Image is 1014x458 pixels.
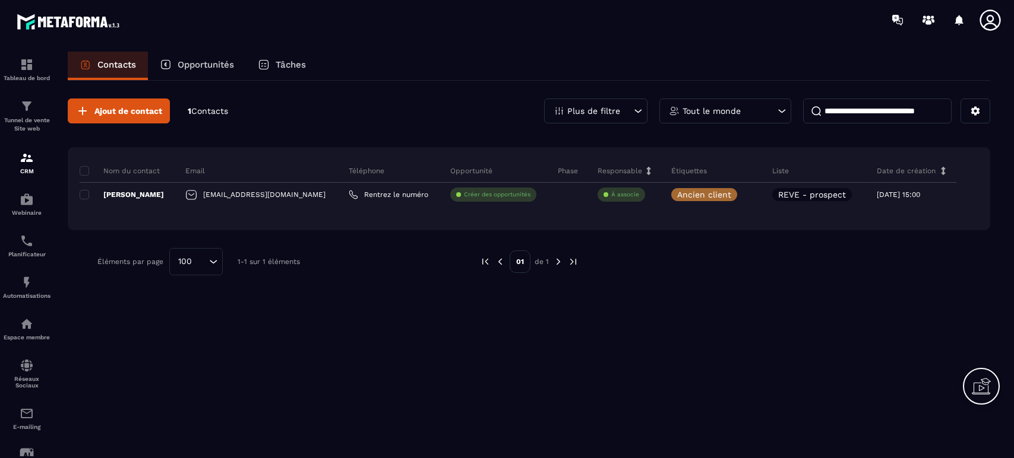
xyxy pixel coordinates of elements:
[246,52,318,80] a: Tâches
[20,358,34,373] img: social-network
[567,107,620,115] p: Plus de filtre
[464,190,530,199] p: Créer des opportunités
[3,225,50,266] a: schedulerschedulerPlanificateur
[20,317,34,331] img: automations
[3,251,50,257] p: Planificateur
[185,166,205,176] p: Email
[3,334,50,341] p: Espace membre
[778,190,846,199] p: REVE - prospect
[97,257,163,266] p: Éléments par page
[349,166,384,176] p: Téléphone
[480,256,491,267] img: prev
[20,58,34,72] img: formation
[20,275,34,290] img: automations
[20,234,34,248] img: scheduler
[94,105,162,117] span: Ajout de contact
[3,49,50,90] a: formationformationTableau de bord
[276,59,306,70] p: Tâches
[510,250,530,273] p: 01
[677,190,731,199] p: Ancien client
[20,151,34,165] img: formation
[3,349,50,397] a: social-networksocial-networkRéseaux Sociaux
[3,424,50,430] p: E-mailing
[80,190,164,199] p: [PERSON_NAME]
[772,166,789,176] p: Liste
[3,90,50,142] a: formationformationTunnel de vente Site web
[97,59,136,70] p: Contacts
[68,98,170,123] button: Ajout de contact
[238,257,300,266] p: 1-1 sur 1 éléments
[3,397,50,439] a: emailemailE-mailing
[3,292,50,299] p: Automatisations
[671,166,707,176] p: Étiquettes
[3,209,50,216] p: Webinaire
[169,248,223,275] div: Search for option
[20,406,34,421] img: email
[174,255,196,268] span: 100
[196,255,206,268] input: Search for option
[558,166,578,176] p: Phase
[20,99,34,113] img: formation
[877,166,936,176] p: Date de création
[535,257,549,266] p: de 1
[68,52,148,80] a: Contacts
[683,107,741,115] p: Tout le monde
[80,166,160,176] p: Nom du contact
[3,308,50,349] a: automationsautomationsEspace membre
[178,59,234,70] p: Opportunités
[3,168,50,174] p: CRM
[188,106,228,117] p: 1
[20,192,34,206] img: automations
[3,266,50,308] a: automationsautomationsAutomatisations
[450,166,492,176] p: Opportunité
[877,190,920,199] p: [DATE] 15:00
[611,190,639,199] p: À associe
[148,52,246,80] a: Opportunités
[553,256,564,267] img: next
[3,376,50,389] p: Réseaux Sociaux
[17,11,124,33] img: logo
[495,256,506,267] img: prev
[568,256,579,267] img: next
[3,142,50,183] a: formationformationCRM
[3,116,50,133] p: Tunnel de vente Site web
[598,166,642,176] p: Responsable
[191,106,228,116] span: Contacts
[3,75,50,81] p: Tableau de bord
[3,183,50,225] a: automationsautomationsWebinaire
